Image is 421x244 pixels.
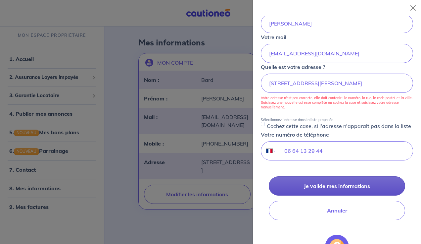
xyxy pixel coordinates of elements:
[408,3,418,13] button: Close
[261,74,413,93] input: 11 rue de la liberté 75000 Paris
[261,14,413,33] input: John
[261,63,325,71] p: Quelle est votre adresse ?
[261,117,333,122] p: Sélectionnez l'adresse dans la liste proposée
[269,201,405,220] button: Annuler
[261,44,413,63] input: mail@mail.com
[261,33,286,41] p: Votre mail
[267,122,411,130] p: Cochez cette case, si l'adresse n'apparaît pas dans la liste
[261,131,329,139] p: Votre numéro de téléphone
[276,142,413,160] input: 06 34 34 34 34
[261,95,413,109] p: Votre adresse n'est pas correcte, elle doit contenir : le numéro, la rue, le code postal et la vi...
[269,176,405,196] button: Je valide mes informations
